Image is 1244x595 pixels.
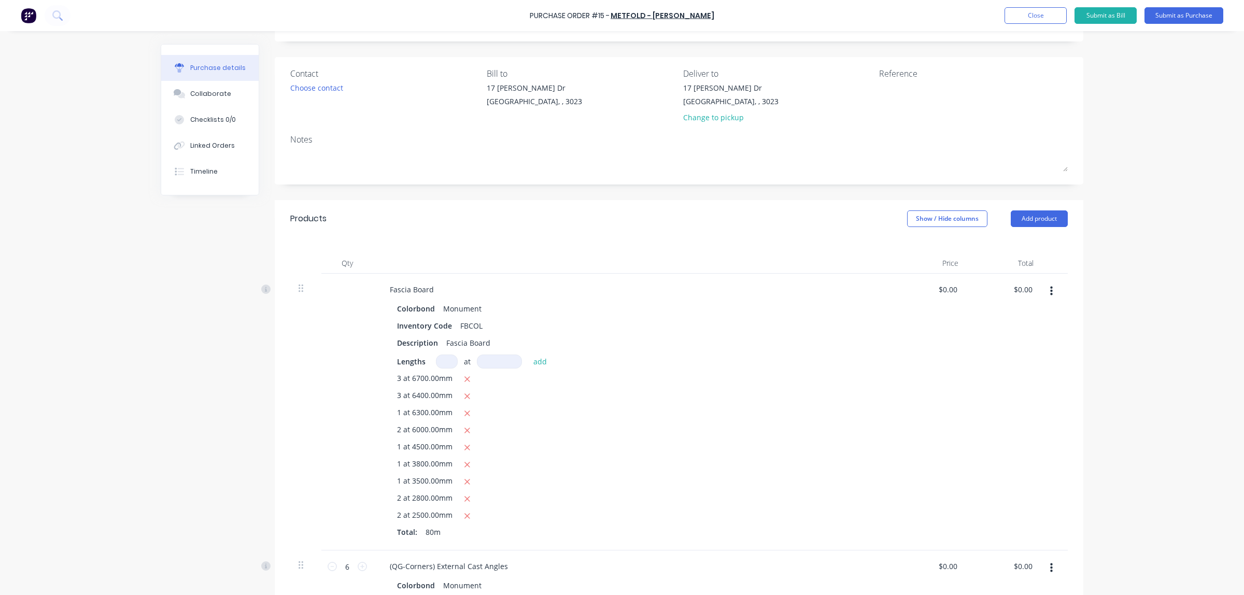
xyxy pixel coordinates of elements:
div: Collaborate [190,89,231,98]
button: Purchase details [161,55,259,81]
span: 2 at 2500.00mm [397,509,453,522]
div: Notes [290,133,1068,146]
button: Close [1005,7,1067,24]
div: 17 [PERSON_NAME] Dr [683,82,779,93]
div: 17 [PERSON_NAME] Dr [487,82,582,93]
button: Linked Orders [161,133,259,159]
a: METFOLD - [PERSON_NAME] [611,10,714,21]
div: Monument [443,578,482,593]
span: 1 at 3500.00mm [397,475,453,488]
button: Submit as Bill [1075,7,1137,24]
div: Contact [290,67,479,80]
button: Timeline [161,159,259,185]
div: [GEOGRAPHIC_DATA], , 3023 [487,96,582,107]
div: at [464,356,471,367]
span: Lengths [397,356,426,367]
div: Qty [321,253,373,274]
div: Deliver to [683,67,872,80]
button: Add product [1011,210,1068,227]
div: Bill to [487,67,675,80]
button: Show / Hide columns [907,210,987,227]
span: 2 at 2800.00mm [397,492,453,505]
button: Checklists 0/0 [161,107,259,133]
div: Reference [879,67,1068,80]
div: Inventory Code [393,318,456,333]
div: Linked Orders [190,141,235,150]
div: Fascia Board [381,282,442,297]
div: Fascia Board [442,335,494,350]
div: Colorbond [397,301,439,316]
span: Total: [397,527,417,537]
div: Description [393,335,442,350]
div: Change to pickup [683,112,779,123]
span: 3 at 6400.00mm [397,390,453,403]
span: 1 at 6300.00mm [397,407,453,420]
div: Colorbond [397,578,439,593]
button: Submit as Purchase [1144,7,1223,24]
div: Choose contact [290,82,343,93]
span: 1 at 4500.00mm [397,441,453,454]
div: Price [892,253,967,274]
div: Total [967,253,1042,274]
div: Purchase Order #15 - [530,10,610,21]
button: add [528,355,553,367]
div: Timeline [190,167,218,176]
button: Collaborate [161,81,259,107]
div: (QG-Corners) External Cast Angles [381,559,516,574]
span: 2 at 6000.00mm [397,424,453,437]
div: Purchase details [190,63,246,73]
span: 3 at 6700.00mm [397,373,453,386]
div: Monument [443,301,482,316]
div: [GEOGRAPHIC_DATA], , 3023 [683,96,779,107]
div: Products [290,212,327,225]
span: 1 at 3800.00mm [397,458,453,471]
div: Checklists 0/0 [190,115,236,124]
span: 80m [426,527,441,537]
img: Factory [21,8,36,23]
div: FBCOL [456,318,487,333]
